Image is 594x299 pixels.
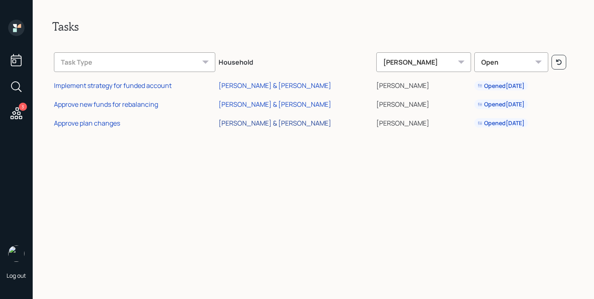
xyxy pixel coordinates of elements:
div: Opened [DATE] [478,100,525,108]
div: Approve plan changes [54,119,120,128]
div: Opened [DATE] [478,82,525,90]
h2: Tasks [52,20,574,34]
div: Task Type [54,52,215,72]
th: Household [217,47,375,75]
td: [PERSON_NAME] [375,112,473,131]
div: Open [474,52,548,72]
div: [PERSON_NAME] & [PERSON_NAME] [219,81,331,90]
div: Opened [DATE] [478,119,525,127]
div: Log out [7,272,26,279]
div: [PERSON_NAME] [376,52,471,72]
td: [PERSON_NAME] [375,94,473,112]
div: [PERSON_NAME] & [PERSON_NAME] [219,100,331,109]
div: [PERSON_NAME] & [PERSON_NAME] [219,119,331,128]
img: michael-russo-headshot.png [8,245,25,262]
td: [PERSON_NAME] [375,75,473,94]
div: Approve new funds for rebalancing [54,100,158,109]
div: Implement strategy for funded account [54,81,172,90]
div: 3 [19,103,27,111]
